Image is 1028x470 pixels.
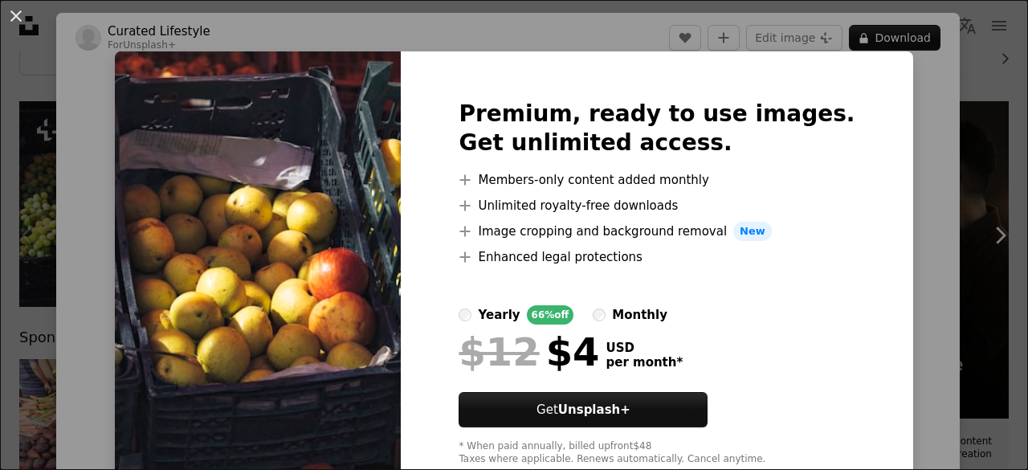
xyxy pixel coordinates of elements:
[459,331,599,373] div: $4
[612,305,667,325] div: monthly
[459,440,855,466] div: * When paid annually, billed upfront $48 Taxes where applicable. Renews automatically. Cancel any...
[606,341,683,355] span: USD
[459,309,471,321] input: yearly66%off
[733,222,772,241] span: New
[606,355,683,370] span: per month *
[527,305,574,325] div: 66% off
[459,170,855,190] li: Members-only content added monthly
[558,403,630,417] strong: Unsplash+
[459,247,855,267] li: Enhanced legal protections
[459,100,855,157] h2: Premium, ready to use images. Get unlimited access.
[593,309,606,321] input: monthly
[459,196,855,215] li: Unlimited royalty-free downloads
[459,392,708,427] button: GetUnsplash+
[478,305,520,325] div: yearly
[459,222,855,241] li: Image cropping and background removal
[459,331,539,373] span: $12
